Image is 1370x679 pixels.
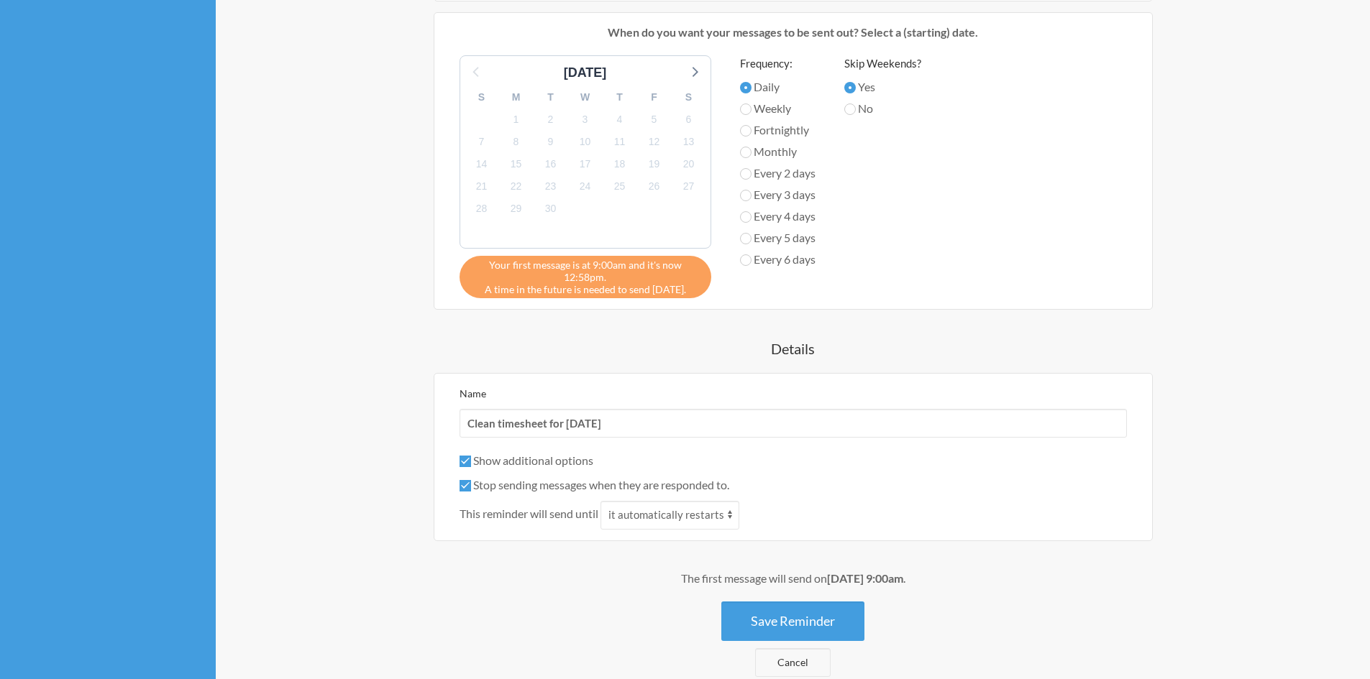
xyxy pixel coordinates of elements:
[445,24,1141,41] p: When do you want your messages to be sent out? Select a (starting) date.
[534,86,568,108] div: T
[644,109,665,129] span: Sunday, October 5, 2025
[541,109,561,129] span: Thursday, October 2, 2025
[740,143,816,160] label: Monthly
[460,256,711,298] div: A time in the future is needed to send [DATE].
[740,211,752,223] input: Every 4 days
[740,78,816,96] label: Daily
[644,131,665,152] span: Sunday, October 12, 2025
[575,154,595,175] span: Friday, October 17, 2025
[610,154,630,175] span: Saturday, October 18, 2025
[740,121,816,139] label: Fortnightly
[740,165,816,182] label: Every 2 days
[721,601,864,641] button: Save Reminder
[637,86,672,108] div: F
[740,254,752,266] input: Every 6 days
[644,177,665,197] span: Sunday, October 26, 2025
[541,154,561,175] span: Thursday, October 16, 2025
[740,82,752,93] input: Daily
[506,154,526,175] span: Wednesday, October 15, 2025
[603,86,637,108] div: T
[679,177,699,197] span: Monday, October 27, 2025
[827,571,903,585] strong: [DATE] 9:00am
[740,186,816,203] label: Every 3 days
[740,100,816,117] label: Weekly
[644,154,665,175] span: Sunday, October 19, 2025
[568,86,603,108] div: W
[740,125,752,137] input: Fortnightly
[679,109,699,129] span: Monday, October 6, 2025
[740,55,816,72] label: Frequency:
[844,100,921,117] label: No
[844,78,921,96] label: Yes
[470,259,700,283] span: Your first message is at 9:00am and it's now 12:58pm.
[472,199,492,219] span: Tuesday, October 28, 2025
[575,131,595,152] span: Friday, October 10, 2025
[740,168,752,180] input: Every 2 days
[610,177,630,197] span: Saturday, October 25, 2025
[844,103,856,115] input: No
[506,177,526,197] span: Wednesday, October 22, 2025
[506,131,526,152] span: Wednesday, October 8, 2025
[541,177,561,197] span: Thursday, October 23, 2025
[844,55,921,72] label: Skip Weekends?
[755,648,831,677] a: Cancel
[740,233,752,244] input: Every 5 days
[575,109,595,129] span: Friday, October 3, 2025
[362,570,1225,587] div: The first message will send on .
[679,131,699,152] span: Monday, October 13, 2025
[506,199,526,219] span: Wednesday, October 29, 2025
[506,109,526,129] span: Wednesday, October 1, 2025
[844,82,856,93] input: Yes
[460,453,593,467] label: Show additional options
[740,103,752,115] input: Weekly
[460,480,471,491] input: Stop sending messages when they are responded to.
[575,177,595,197] span: Friday, October 24, 2025
[541,131,561,152] span: Thursday, October 9, 2025
[541,199,561,219] span: Thursday, October 30, 2025
[499,86,534,108] div: M
[460,409,1127,438] input: We suggest a 2 to 4 word name
[672,86,706,108] div: S
[740,229,816,246] label: Every 5 days
[460,387,486,399] label: Name
[558,63,613,83] div: [DATE]
[610,109,630,129] span: Saturday, October 4, 2025
[740,147,752,158] input: Monthly
[472,131,492,152] span: Tuesday, October 7, 2025
[610,131,630,152] span: Saturday, October 11, 2025
[460,505,598,522] span: This reminder will send until
[465,86,499,108] div: S
[740,208,816,225] label: Every 4 days
[362,338,1225,359] h4: Details
[472,177,492,197] span: Tuesday, October 21, 2025
[740,190,752,201] input: Every 3 days
[460,478,729,491] label: Stop sending messages when they are responded to.
[740,251,816,268] label: Every 6 days
[460,456,471,467] input: Show additional options
[679,154,699,175] span: Monday, October 20, 2025
[472,154,492,175] span: Tuesday, October 14, 2025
